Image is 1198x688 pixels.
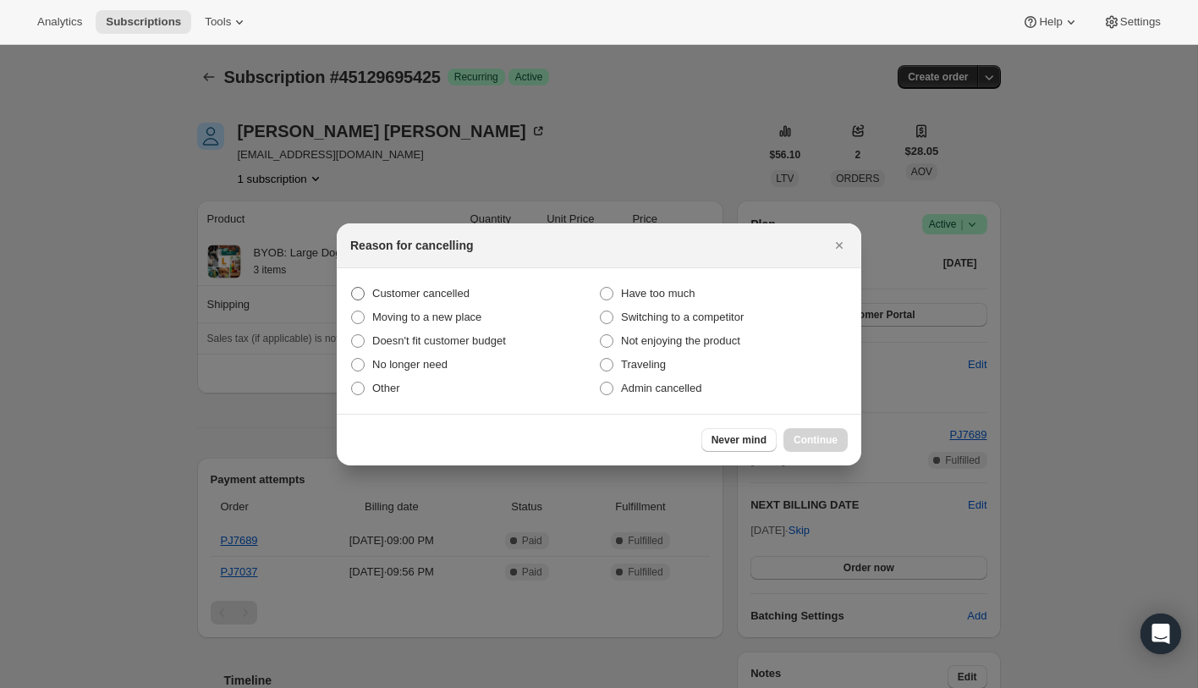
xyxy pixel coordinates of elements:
span: Admin cancelled [621,382,701,394]
button: Subscriptions [96,10,191,34]
button: Analytics [27,10,92,34]
span: Help [1039,15,1062,29]
button: Close [827,234,851,257]
span: Traveling [621,358,666,371]
span: Subscriptions [106,15,181,29]
span: Never mind [712,433,767,447]
span: Moving to a new place [372,311,481,323]
span: Analytics [37,15,82,29]
div: Open Intercom Messenger [1140,614,1181,654]
span: Customer cancelled [372,287,470,300]
span: Switching to a competitor [621,311,744,323]
span: Tools [205,15,231,29]
span: Have too much [621,287,695,300]
button: Tools [195,10,258,34]
button: Settings [1093,10,1171,34]
h2: Reason for cancelling [350,237,473,254]
span: Doesn't fit customer budget [372,334,506,347]
span: Settings [1120,15,1161,29]
span: Other [372,382,400,394]
button: Never mind [701,428,777,452]
span: No longer need [372,358,448,371]
button: Help [1012,10,1089,34]
span: Not enjoying the product [621,334,740,347]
